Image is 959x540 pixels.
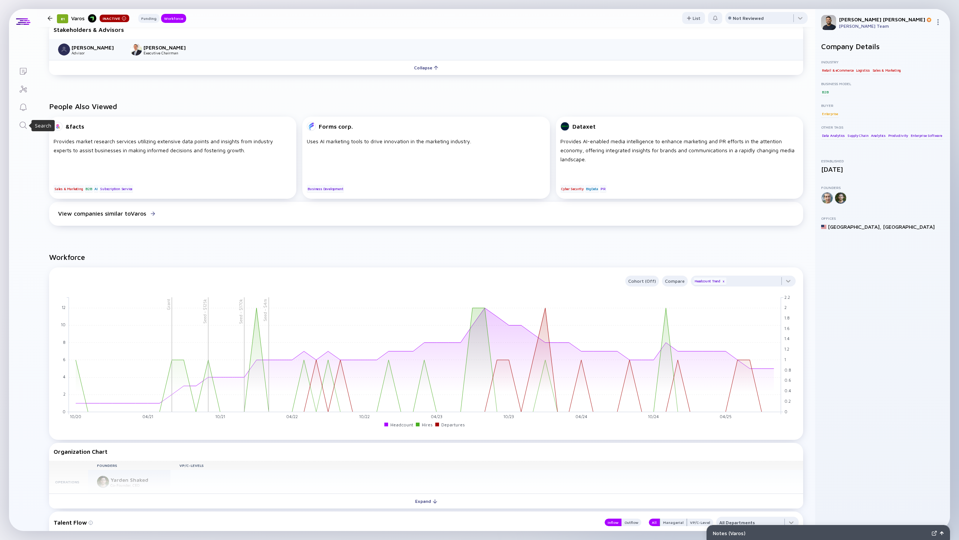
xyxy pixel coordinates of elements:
[71,13,129,23] div: Varos
[49,117,296,202] a: &factsProvides market research services utilizing extensive data points and insights from industr...
[821,81,944,86] div: Business Model
[821,60,944,64] div: Industry
[821,66,854,74] div: Retail & eCommerce
[694,277,726,285] div: Headcount Trend
[821,216,944,220] div: Offices
[49,253,803,261] h2: Workforce
[58,43,70,55] img: Ryan Dell picture
[54,448,799,455] div: Organization Chart
[600,185,606,192] div: PR
[130,43,142,55] img: Gil Shaked picture
[63,374,66,379] tspan: 4
[660,519,687,526] button: Managerial
[648,414,659,419] tspan: 10/24
[605,519,621,526] button: Inflow
[883,223,935,230] div: [GEOGRAPHIC_DATA]
[575,414,587,419] tspan: 04/24
[161,15,186,22] div: Workforce
[784,399,791,403] tspan: 0.2
[138,14,160,23] button: Funding
[62,305,66,310] tspan: 12
[872,66,902,74] div: Sales & Marketing
[560,137,799,173] div: Provides AI-enabled media intelligence to enhance marketing and PR efforts in the attention econo...
[63,357,66,362] tspan: 6
[54,137,292,173] div: Provides market research services utilizing extensive data points and insights from industry expe...
[57,14,68,23] div: 81
[49,102,803,111] h2: People Also Viewed
[821,125,944,129] div: Other Tags
[621,519,641,526] div: Outflow
[940,531,944,535] img: Open Notes
[821,224,826,229] img: United States Flag
[9,79,37,97] a: Investor Map
[100,15,129,22] div: Inactive
[70,414,81,419] tspan: 10/20
[35,122,51,129] div: Search
[733,15,764,21] div: Not Reviewed
[161,14,186,23] button: Workforce
[94,185,99,192] div: AI
[72,51,121,55] div: Advisor
[66,123,84,130] div: &facts
[307,185,344,192] div: Business Development
[431,414,442,419] tspan: 04/23
[821,42,944,51] h2: Company Details
[625,276,659,286] button: Cohort (Off)
[142,414,153,419] tspan: 04/21
[821,159,944,163] div: Established
[63,392,66,397] tspan: 2
[784,388,791,393] tspan: 0.4
[821,185,944,190] div: Founders
[572,123,596,130] div: Dataxet
[54,185,84,192] div: Sales & Marketing
[143,51,193,55] div: Executive Chairman
[359,414,370,419] tspan: 10/22
[682,12,705,24] button: List
[784,295,790,300] tspan: 2.2
[784,315,790,320] tspan: 1.8
[54,26,799,33] div: Stakeholders & Advisors
[828,223,881,230] div: [GEOGRAPHIC_DATA] ,
[138,15,160,22] div: Funding
[409,62,443,73] div: Collapse
[932,531,937,536] img: Expand Notes
[286,414,298,419] tspan: 04/22
[720,414,732,419] tspan: 04/25
[784,305,787,310] tspan: 2
[687,519,713,526] button: VP/C-Level
[61,322,66,327] tspan: 10
[784,378,791,383] tspan: 0.6
[821,165,944,173] div: [DATE]
[784,409,787,414] tspan: 0
[503,414,514,419] tspan: 10/23
[411,495,442,507] div: Expand
[9,97,37,115] a: Reminders
[839,16,932,22] div: [PERSON_NAME] [PERSON_NAME]
[63,409,66,414] tspan: 0
[839,23,932,29] div: [PERSON_NAME] Team
[54,517,597,528] div: Talent Flow
[9,115,37,133] a: Search
[585,185,599,192] div: BigData
[935,19,941,25] img: Menu
[63,340,66,345] tspan: 8
[625,277,659,285] div: Cohort (Off)
[49,60,803,75] button: Collapse
[143,44,193,51] div: [PERSON_NAME]
[99,185,133,192] div: Subscription Service
[560,185,584,192] div: Cyber Security
[662,276,688,286] button: Compare
[821,132,845,139] div: Data Analytics
[649,519,660,526] div: All
[784,367,791,372] tspan: 0.8
[307,137,545,173] div: Uses AI marketing tools to drive innovation in the marketing industry.
[887,132,909,139] div: Productivity
[49,493,803,508] button: Expand
[713,530,929,536] div: Notes ( Varos )
[847,132,869,139] div: Supply Chain
[302,117,550,202] a: Forms corp.Uses AI marketing tools to drive innovation in the marketing industry.Business Develop...
[784,326,790,331] tspan: 1.6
